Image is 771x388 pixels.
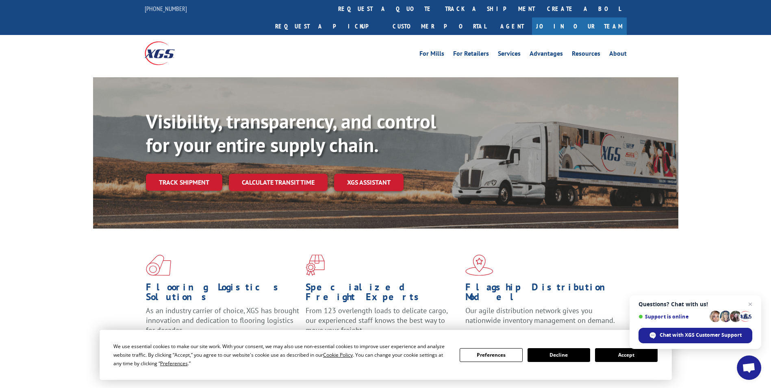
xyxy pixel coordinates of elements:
a: XGS ASSISTANT [334,174,404,191]
h1: Specialized Freight Experts [306,282,459,306]
img: xgs-icon-total-supply-chain-intelligence-red [146,255,171,276]
h1: Flagship Distribution Model [465,282,619,306]
span: Close chat [745,299,755,309]
span: As an industry carrier of choice, XGS has brought innovation and dedication to flooring logistics... [146,306,299,335]
p: From 123 overlength loads to delicate cargo, our experienced staff knows the best way to move you... [306,306,459,342]
button: Decline [528,348,590,362]
a: Track shipment [146,174,222,191]
h1: Flooring Logistics Solutions [146,282,300,306]
a: For Mills [419,50,444,59]
a: For Retailers [453,50,489,59]
img: xgs-icon-flagship-distribution-model-red [465,255,493,276]
span: Chat with XGS Customer Support [660,331,742,339]
a: Resources [572,50,600,59]
span: Questions? Chat with us! [639,301,752,307]
b: Visibility, transparency, and control for your entire supply chain. [146,109,436,157]
span: Cookie Policy [323,351,353,358]
a: Customer Portal [387,17,492,35]
a: Request a pickup [269,17,387,35]
a: Join Our Team [532,17,627,35]
div: We use essential cookies to make our site work. With your consent, we may also use non-essential ... [113,342,450,368]
div: Open chat [737,355,761,380]
div: Chat with XGS Customer Support [639,328,752,343]
a: Agent [492,17,532,35]
span: Support is online [639,314,707,320]
span: Our agile distribution network gives you nationwide inventory management on demand. [465,306,615,325]
button: Preferences [460,348,522,362]
a: Services [498,50,521,59]
button: Accept [595,348,658,362]
a: About [609,50,627,59]
div: Cookie Consent Prompt [100,330,672,380]
img: xgs-icon-focused-on-flooring-red [306,255,325,276]
a: [PHONE_NUMBER] [145,4,187,13]
a: Advantages [530,50,563,59]
a: Calculate transit time [229,174,328,191]
span: Preferences [160,360,188,367]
